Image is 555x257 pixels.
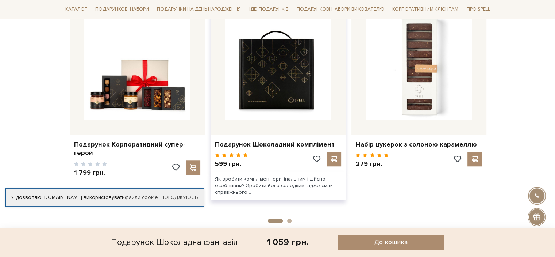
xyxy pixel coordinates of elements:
[111,235,238,250] div: Подарунок Шоколадна фантазія
[225,14,331,120] img: Подарунок Шоколадний комплімент
[246,4,291,15] a: Ідеї подарунків
[389,3,461,15] a: Корпоративним клієнтам
[294,3,387,15] a: Подарункові набори вихователю
[356,160,389,168] p: 279 грн.
[215,160,248,168] p: 599 грн.
[125,194,158,200] a: файли cookie
[154,4,244,15] a: Подарунки на День народження
[74,140,200,158] a: Подарунок Корпоративний супер-герой
[62,4,90,15] a: Каталог
[74,169,107,177] p: 1 799 грн.
[374,238,408,246] span: До кошика
[287,219,292,223] button: 2 of 2
[161,194,198,201] a: Погоджуюсь
[215,140,341,149] a: Подарунок Шоколадний комплімент
[6,194,204,201] div: Я дозволяю [DOMAIN_NAME] використовувати
[338,235,444,250] button: До кошика
[92,4,152,15] a: Подарункові набори
[211,171,346,200] div: Як зробити комплімент оригінальним і дійсно особливим? Зробити його солодким, адже смак справжньо...
[356,140,482,149] a: Набір цукерок з солоною карамеллю
[268,219,283,223] button: 1 of 2
[463,4,493,15] a: Про Spell
[267,237,309,248] div: 1 059 грн.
